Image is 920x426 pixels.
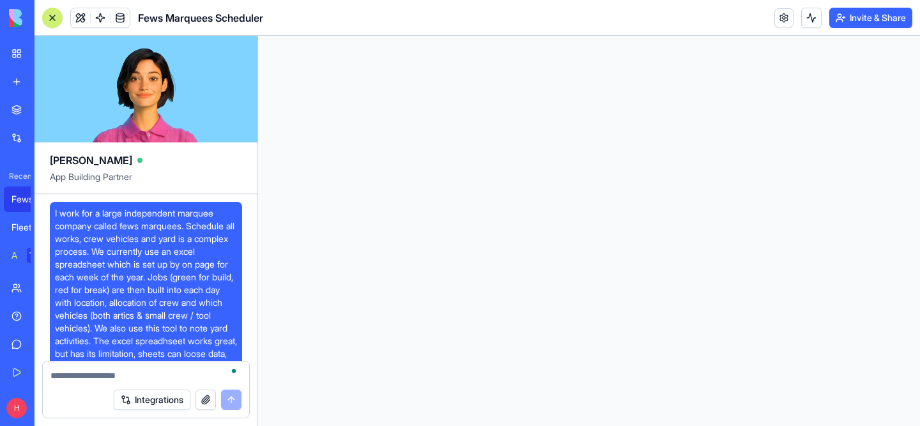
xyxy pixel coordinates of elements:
[50,171,242,194] span: App Building Partner
[55,207,237,411] span: I work for a large independent marquee company called fews marquees. Schedule all works, crew veh...
[4,186,55,212] a: Fews Marquees Scheduler
[27,248,47,263] div: TRY
[6,398,27,418] span: H
[138,10,263,26] span: Fews Marquees Scheduler
[50,153,132,168] span: [PERSON_NAME]
[11,221,47,234] div: FleetFlow Pro
[11,249,18,262] div: AI Logo Generator
[829,8,912,28] button: Invite & Share
[9,9,88,27] img: logo
[4,215,55,240] a: FleetFlow Pro
[50,369,241,382] textarea: To enrich screen reader interactions, please activate Accessibility in Grammarly extension settings
[114,390,190,410] button: Integrations
[4,243,55,268] a: AI Logo GeneratorTRY
[4,171,31,181] span: Recent
[11,193,47,206] div: Fews Marquees Scheduler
